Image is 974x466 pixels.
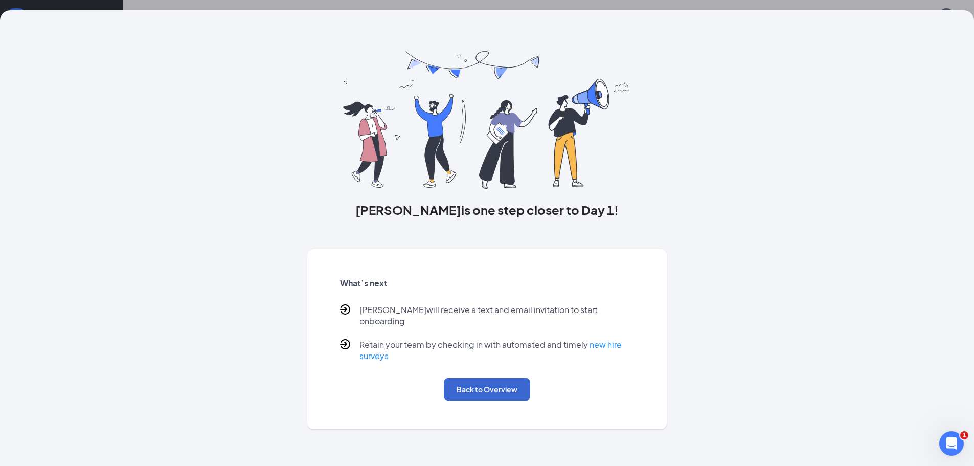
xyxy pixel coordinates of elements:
[939,431,964,456] iframe: Intercom live chat
[359,339,635,362] p: Retain your team by checking in with automated and timely
[960,431,968,439] span: 1
[343,51,631,189] img: you are all set
[340,278,635,289] h5: What’s next
[359,339,622,361] a: new hire surveys
[444,378,530,401] button: Back to Overview
[307,201,667,218] h3: [PERSON_NAME] is one step closer to Day 1!
[359,304,635,327] p: [PERSON_NAME] will receive a text and email invitation to start onboarding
